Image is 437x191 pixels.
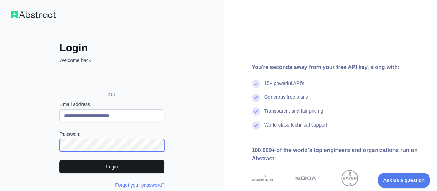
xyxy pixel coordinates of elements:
iframe: Toggle Customer Support [378,173,430,188]
p: Welcome back [59,57,164,64]
h2: Login [59,42,164,54]
img: check mark [252,94,260,102]
div: World-class technical support [264,121,327,135]
div: You're seconds away from your free API key, along with: [252,63,426,71]
iframe: Kirjaudu Google-tilillä -painike [56,71,167,87]
a: Forgot your password? [115,182,164,188]
div: Transparent and fair pricing [264,107,323,121]
img: nokia [295,170,316,186]
div: 15+ powerful API's [264,80,304,94]
img: check mark [252,107,260,116]
img: accenture [252,170,273,186]
label: Email address [59,101,164,108]
button: Login [59,160,164,173]
img: check mark [252,80,260,88]
img: Workflow [11,11,56,18]
label: Password [59,131,164,138]
div: 100,000+ of the world's top engineers and organizations run on Abstract: [252,146,426,163]
img: google [383,170,404,186]
span: OR [103,91,121,98]
img: check mark [252,121,260,130]
img: bayer [341,170,358,186]
div: Generous free plans [264,94,308,107]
